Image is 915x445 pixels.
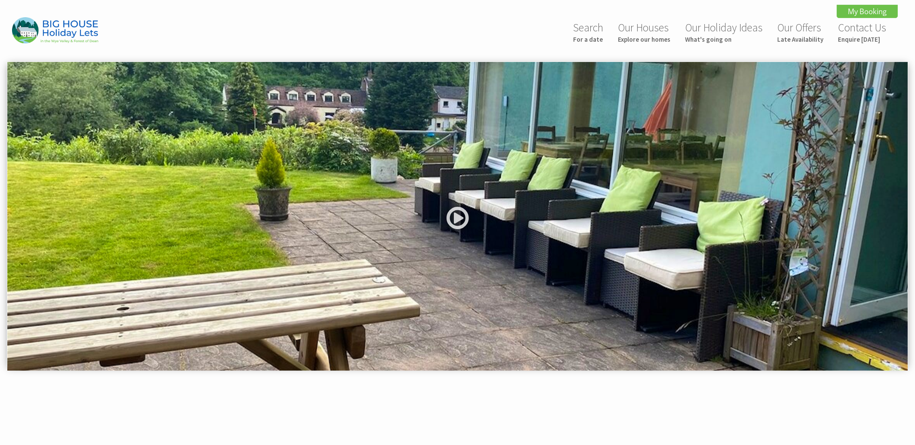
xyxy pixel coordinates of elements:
small: Late Availability [777,35,823,43]
small: What's going on [685,35,763,43]
small: Enquire [DATE] [838,35,886,43]
a: Our Holiday IdeasWhat's going on [685,21,763,43]
a: My Booking [837,5,898,18]
a: Our HousesExplore our homes [618,21,670,43]
small: Explore our homes [618,35,670,43]
small: For a date [573,35,603,43]
a: Contact UsEnquire [DATE] [838,21,886,43]
a: Our OffersLate Availability [777,21,823,43]
img: Big House Holiday Lets [12,17,98,43]
a: SearchFor a date [573,21,603,43]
